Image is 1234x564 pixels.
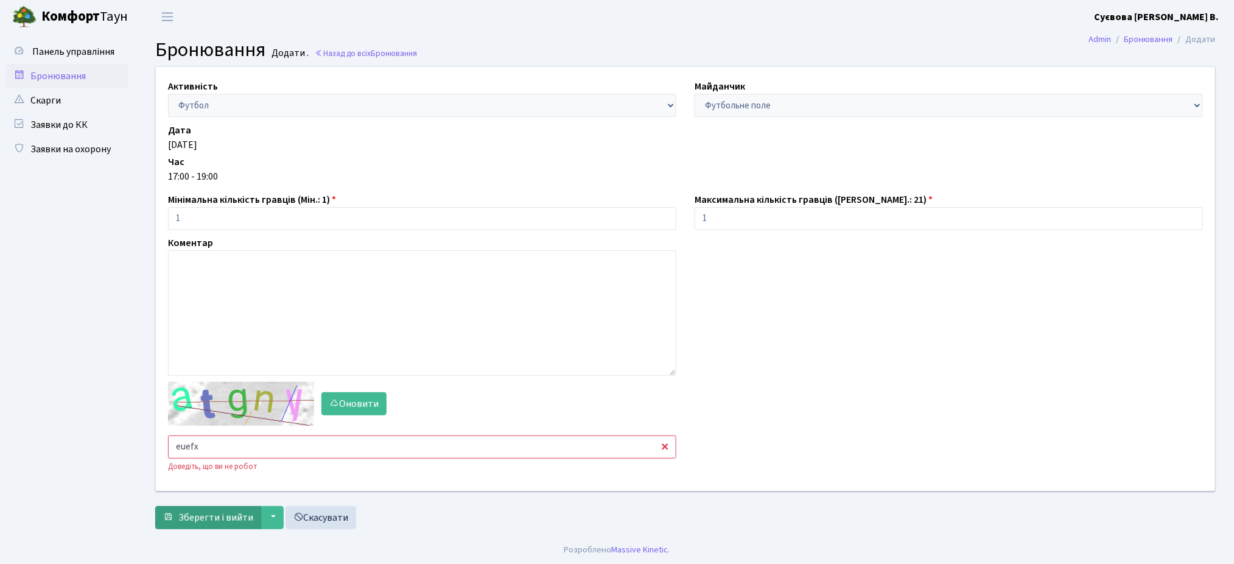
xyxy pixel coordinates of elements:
div: Доведіть, що ви не робот [168,461,676,473]
input: Введіть текст із зображення [168,435,676,459]
label: Майданчик [695,79,745,94]
small: Додати . [269,48,309,59]
a: Бронювання [6,64,128,88]
a: Заявки на охорону [6,137,128,161]
label: Активність [168,79,218,94]
a: Панель управління [6,40,128,64]
div: [DATE] [168,138,1203,152]
a: Admin [1089,33,1112,46]
span: Таун [41,7,128,27]
div: 17:00 - 19:00 [168,169,1203,184]
a: Massive Kinetic [612,543,668,556]
img: logo.png [12,5,37,29]
label: Максимальна кількість гравців ([PERSON_NAME].: 21) [695,192,933,207]
a: Скасувати [286,506,356,529]
a: Назад до всіхБронювання [315,48,417,59]
a: Суєвова [PERSON_NAME] В. [1095,10,1219,24]
label: Час [168,155,184,169]
a: Бронювання [1124,33,1173,46]
a: Скарги [6,88,128,113]
span: Панель управління [32,45,114,58]
button: Оновити [321,392,387,415]
label: Мінімальна кількість гравців (Мін.: 1) [168,192,336,207]
a: Заявки до КК [6,113,128,137]
button: Переключити навігацію [152,7,183,27]
div: Розроблено . [564,543,670,557]
label: Дата [168,123,191,138]
span: Бронювання [371,48,417,59]
b: Комфорт [41,7,100,26]
span: Зберегти і вийти [178,511,253,524]
button: Зберегти і вийти [155,506,261,529]
span: Бронювання [155,36,265,64]
nav: breadcrumb [1071,27,1234,52]
li: Додати [1173,33,1216,46]
label: Коментар [168,236,213,250]
img: default [168,382,314,426]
